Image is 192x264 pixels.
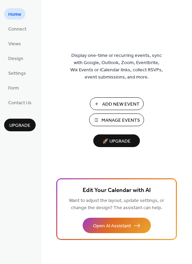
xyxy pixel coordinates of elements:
[4,119,36,131] button: Upgrade
[83,218,151,233] button: Open AI Assistant
[93,134,140,147] button: 🚀 Upgrade
[4,82,23,93] a: Form
[83,186,151,195] span: Edit Your Calendar with AI
[8,26,26,33] span: Connect
[102,101,140,108] span: Add New Event
[8,55,23,62] span: Design
[93,223,131,230] span: Open AI Assistant
[101,117,140,124] span: Manage Events
[4,8,25,20] a: Home
[97,137,136,146] span: 🚀 Upgrade
[8,11,21,18] span: Home
[8,70,26,77] span: Settings
[69,196,164,213] span: Want to adjust the layout, update settings, or change the design? The assistant can help.
[90,97,144,110] button: Add New Event
[8,40,21,48] span: Views
[70,52,163,81] span: Display one-time or recurring events, sync with Google, Outlook, Zoom, Eventbrite, Wix Events or ...
[9,122,31,129] span: Upgrade
[4,52,27,64] a: Design
[89,113,144,126] button: Manage Events
[4,23,31,34] a: Connect
[4,97,36,108] a: Contact Us
[8,99,32,107] span: Contact Us
[4,38,25,49] a: Views
[4,67,30,79] a: Settings
[8,85,19,92] span: Form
